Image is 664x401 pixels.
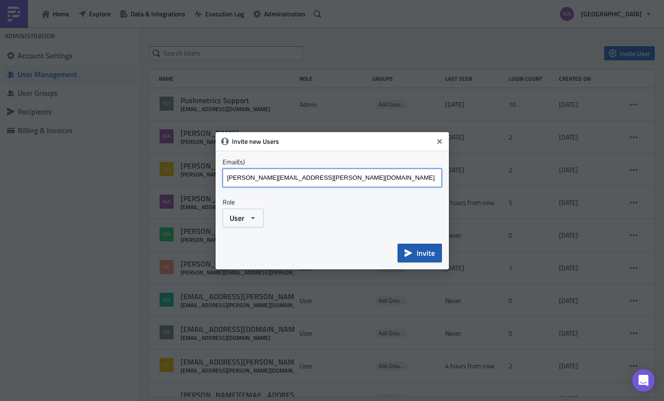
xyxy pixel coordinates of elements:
[223,209,264,227] button: User
[433,134,447,148] button: Close
[632,369,655,392] div: Open Intercom Messenger
[398,244,442,262] button: Invite
[417,247,435,259] span: Invite
[230,212,245,224] span: User
[225,171,442,185] input: Add one or multiple emails
[223,158,442,166] label: Email(s)
[223,198,442,206] label: Role
[232,137,433,146] h6: Invite new Users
